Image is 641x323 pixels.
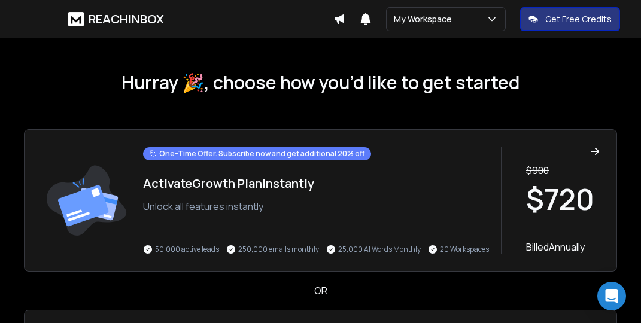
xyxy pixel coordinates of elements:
[89,11,164,28] h1: REACHINBOX
[597,282,626,310] div: Open Intercom Messenger
[526,240,600,254] p: Billed Annually
[143,147,371,160] div: One-Time Offer. Subscribe now and get additional 20% off
[526,185,600,214] h1: $ 720
[143,175,489,192] h1: Activate Growth Plan Instantly
[143,199,489,214] p: Unlock all features instantly
[41,147,131,254] img: trail
[155,245,219,254] p: 50,000 active leads
[338,245,421,254] p: 25,000 AI Words Monthly
[238,245,319,254] p: 250,000 emails monthly
[24,72,617,93] h1: Hurray 🎉, choose how you’d like to get started
[394,13,457,25] p: My Workspace
[520,7,620,31] button: Get Free Credits
[24,284,617,298] div: OR
[440,245,489,254] p: 20 Workspaces
[526,163,600,178] p: $ 900
[68,12,84,26] img: logo
[545,13,612,25] p: Get Free Credits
